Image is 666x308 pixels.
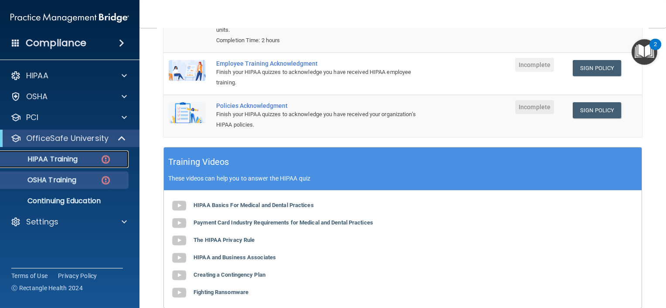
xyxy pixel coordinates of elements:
[573,102,621,118] a: Sign Policy
[10,91,127,102] a: OSHA
[10,133,126,144] a: OfficeSafe University
[216,60,422,67] div: Employee Training Acknowledgment
[654,44,657,56] div: 2
[26,70,48,81] p: HIPAA
[170,249,188,267] img: gray_youtube_icon.38fcd6cc.png
[216,102,422,109] div: Policies Acknowledgment
[10,9,129,27] img: PMB logo
[170,214,188,232] img: gray_youtube_icon.38fcd6cc.png
[10,112,127,123] a: PCI
[194,271,265,278] b: Creating a Contingency Plan
[170,267,188,284] img: gray_youtube_icon.38fcd6cc.png
[100,175,111,186] img: danger-circle.6113f641.png
[170,197,188,214] img: gray_youtube_icon.38fcd6cc.png
[194,254,276,261] b: HIPAA and Business Associates
[515,58,554,72] span: Incomplete
[26,133,109,144] p: OfficeSafe University
[170,232,188,249] img: gray_youtube_icon.38fcd6cc.png
[26,217,58,227] p: Settings
[10,70,127,81] a: HIPAA
[515,100,554,114] span: Incomplete
[10,217,127,227] a: Settings
[26,112,38,123] p: PCI
[216,109,422,130] div: Finish your HIPAA quizzes to acknowledge you have received your organization’s HIPAA policies.
[170,284,188,301] img: gray_youtube_icon.38fcd6cc.png
[168,154,229,170] h5: Training Videos
[216,35,422,46] div: Completion Time: 2 hours
[168,175,637,182] p: These videos can help you to answer the HIPAA quiz
[26,37,86,49] h4: Compliance
[632,39,657,65] button: Open Resource Center, 2 new notifications
[11,271,48,280] a: Terms of Use
[11,284,83,292] span: Ⓒ Rectangle Health 2024
[194,237,255,243] b: The HIPAA Privacy Rule
[194,202,314,208] b: HIPAA Basics For Medical and Dental Practices
[573,60,621,76] a: Sign Policy
[100,154,111,165] img: danger-circle.6113f641.png
[194,289,248,295] b: Fighting Ransomware
[6,176,76,184] p: OSHA Training
[216,67,422,88] div: Finish your HIPAA quizzes to acknowledge you have received HIPAA employee training.
[58,271,97,280] a: Privacy Policy
[6,155,78,164] p: HIPAA Training
[194,219,373,226] b: Payment Card Industry Requirements for Medical and Dental Practices
[6,197,125,205] p: Continuing Education
[26,91,48,102] p: OSHA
